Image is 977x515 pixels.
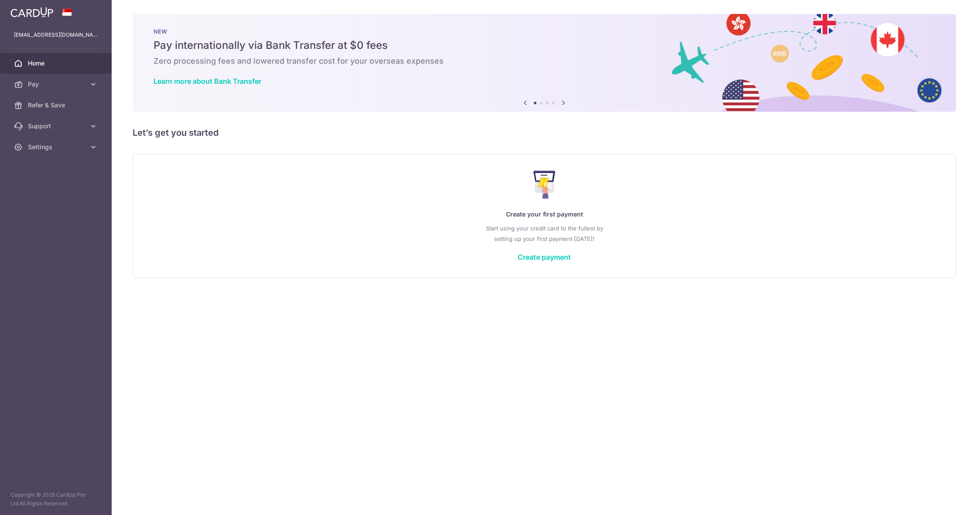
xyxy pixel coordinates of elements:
[28,101,85,110] span: Refer & Save
[518,253,571,261] a: Create payment
[154,56,935,66] h6: Zero processing fees and lowered transfer cost for your overseas expenses
[14,31,98,39] p: [EMAIL_ADDRESS][DOMAIN_NAME]
[28,80,85,89] span: Pay
[154,38,935,52] h5: Pay internationally via Bank Transfer at $0 fees
[133,14,956,112] img: Bank transfer banner
[28,59,85,68] span: Home
[28,122,85,130] span: Support
[133,126,956,140] h5: Let’s get you started
[28,143,85,151] span: Settings
[150,223,938,244] p: Start using your credit card to the fullest by setting up your first payment [DATE]!
[154,28,935,35] p: NEW
[150,209,938,220] p: Create your first payment
[10,7,53,17] img: CardUp
[533,171,556,199] img: Make Payment
[154,77,261,86] a: Learn more about Bank Transfer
